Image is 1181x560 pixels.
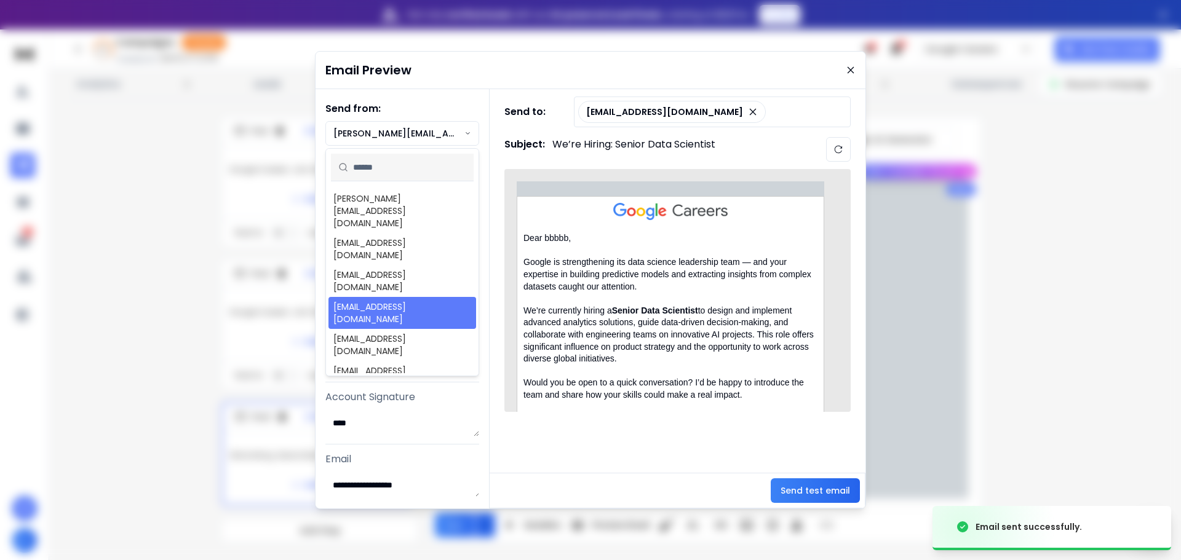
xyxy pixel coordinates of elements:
div: [EMAIL_ADDRESS][DOMAIN_NAME] [333,301,471,325]
div: Google is strengthening its data science leadership team — and your expertise in building predict... [523,256,817,293]
p: [PERSON_NAME][EMAIL_ADDRESS][DOMAIN_NAME] [333,127,464,140]
h1: Email Preview [325,61,412,79]
div: We’re currently hiring a to design and implement advanced analytics solutions, guide data-driven ... [523,305,817,365]
div: [EMAIL_ADDRESS][DOMAIN_NAME] [333,333,471,357]
div: [EMAIL_ADDRESS][DOMAIN_NAME] [333,365,471,389]
div: Would you be open to a quick conversation? I’d be happy to introduce the team and share how your ... [523,377,817,401]
h1: Send to: [504,105,554,119]
h1: Subject: [504,137,545,162]
strong: Senior Data Scientist [612,306,698,315]
p: Account Signature [325,390,479,404]
div: Email sent successfully. [976,521,1082,533]
button: Send test email [771,478,860,503]
p: [EMAIL_ADDRESS][DOMAIN_NAME] [586,106,743,118]
div: [EMAIL_ADDRESS][DOMAIN_NAME] [333,269,471,293]
span: Dear bbbbb, [523,233,571,243]
p: Email [325,452,479,467]
h1: Send from: [325,101,479,116]
div: [EMAIL_ADDRESS][DOMAIN_NAME] [333,237,471,261]
div: [PERSON_NAME][EMAIL_ADDRESS][DOMAIN_NAME] [333,192,471,229]
p: We’re Hiring: Senior Data Scientist [552,137,715,162]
